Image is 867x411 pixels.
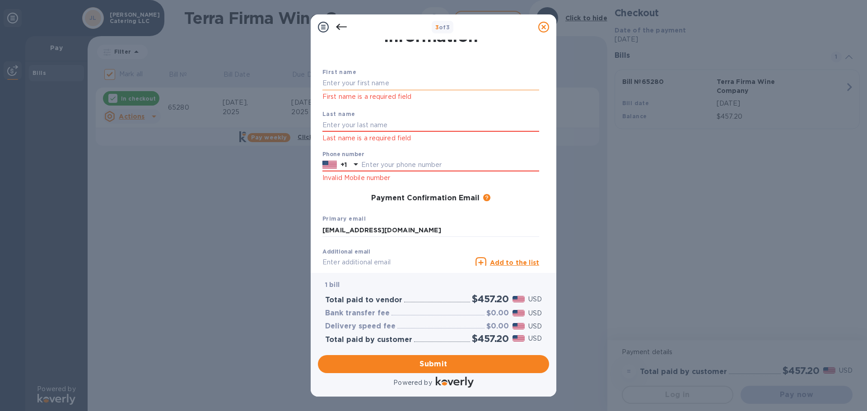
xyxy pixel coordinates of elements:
[490,259,539,266] u: Add to the list
[528,322,542,331] p: USD
[322,160,337,170] img: US
[322,152,364,157] label: Phone number
[322,249,370,254] label: Additional email
[486,309,509,318] h3: $0.00
[322,119,539,132] input: Enter your last name
[325,322,396,331] h3: Delivery speed fee
[513,296,525,302] img: USD
[325,336,412,344] h3: Total paid by customer
[472,333,509,344] h2: $457.20
[325,359,542,369] span: Submit
[435,24,439,31] span: 3
[325,309,390,318] h3: Bank transfer fee
[513,335,525,342] img: USD
[322,77,539,90] input: Enter your first name
[322,8,539,46] h1: Payment Contact Information
[322,69,356,75] b: First name
[393,378,432,388] p: Powered by
[528,334,542,343] p: USD
[340,160,347,169] p: +1
[513,323,525,329] img: USD
[322,92,539,102] p: First name is a required field
[322,133,539,143] p: Last name is a required field
[325,296,402,305] h3: Total paid to vendor
[513,310,525,316] img: USD
[472,293,509,305] h2: $457.20
[322,215,366,222] b: Primary email
[528,309,542,318] p: USD
[371,194,480,203] h3: Payment Confirmation Email
[435,24,450,31] b: of 3
[486,322,509,331] h3: $0.00
[322,256,472,269] input: Enter additional email
[528,295,542,304] p: USD
[322,173,539,183] p: Invalid Mobile number
[318,355,549,373] button: Submit
[322,223,539,237] input: Enter your primary name
[322,111,355,117] b: Last name
[361,158,539,172] input: Enter your phone number
[325,281,340,288] b: 1 bill
[436,377,474,388] img: Logo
